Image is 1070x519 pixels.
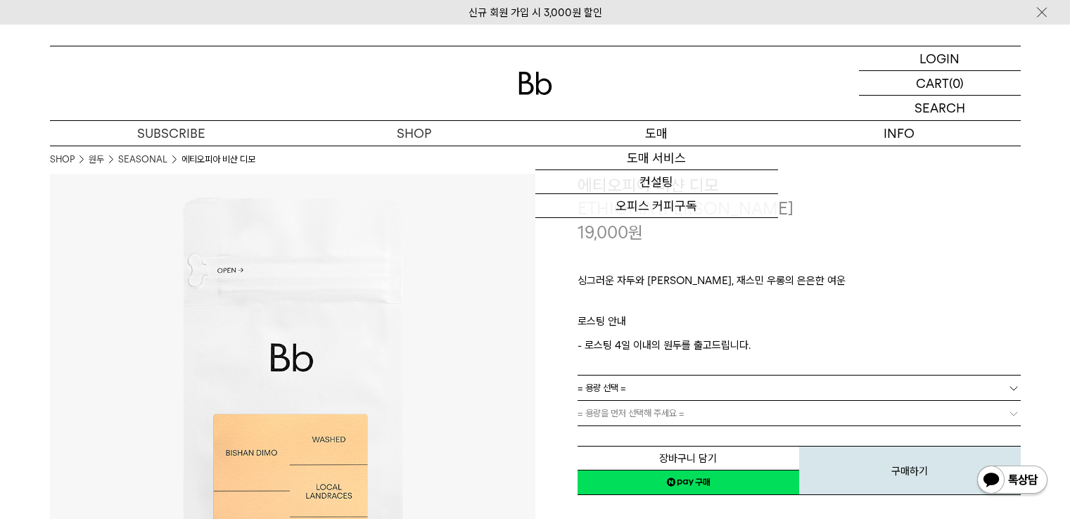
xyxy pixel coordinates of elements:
p: INFO [778,121,1021,146]
p: - 로스팅 4일 이내의 원두를 출고드립니다. [578,337,1021,354]
p: 싱그러운 자두와 [PERSON_NAME], 재스민 우롱의 은은한 여운 [578,272,1021,296]
img: 카카오톡 채널 1:1 채팅 버튼 [976,464,1049,498]
span: = 용량 선택 = [578,376,626,400]
h3: 에티오피아 비샨 디모 [578,174,1021,198]
a: SEASONAL [118,153,167,167]
p: ㅤ [578,296,1021,313]
a: SHOP [293,121,535,146]
a: 신규 회원 가입 시 3,000원 할인 [469,6,602,19]
button: 장바구니 담기 [578,446,799,470]
a: 컨설팅 [535,170,778,194]
p: 도매 [535,121,778,146]
li: 에티오피아 비샨 디모 [181,153,255,167]
a: SHOP [50,153,75,167]
button: 구매하기 [799,446,1021,495]
p: CART [916,71,949,95]
p: ETHIOPIA [PERSON_NAME] [578,197,1021,221]
a: LOGIN [859,46,1021,71]
p: (0) [949,71,964,95]
p: SEARCH [915,96,965,120]
a: 오피스 커피구독 [535,194,778,218]
p: LOGIN [919,46,960,70]
a: 새창 [578,470,799,495]
a: SUBSCRIBE [50,121,293,146]
img: 로고 [518,72,552,95]
p: 19,000 [578,221,643,245]
a: 도매 서비스 [535,146,778,170]
span: 원 [628,222,643,243]
a: CART (0) [859,71,1021,96]
a: 원두 [89,153,104,167]
span: = 용량을 먼저 선택해 주세요 = [578,401,684,425]
p: 로스팅 안내 [578,313,1021,337]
